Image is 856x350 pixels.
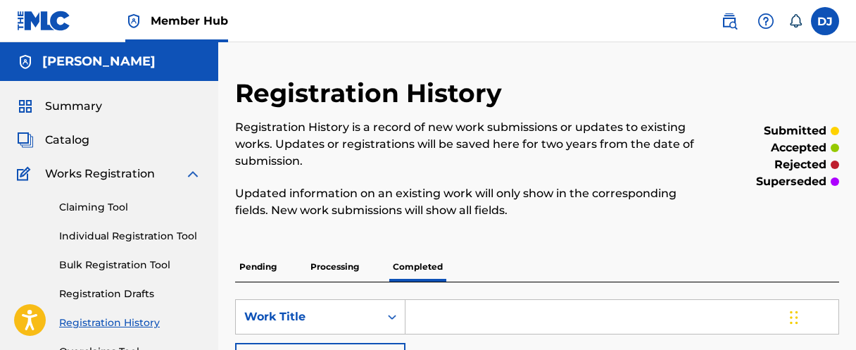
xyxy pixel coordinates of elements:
[151,13,228,29] span: Member Hub
[774,156,826,173] p: rejected
[45,98,102,115] span: Summary
[756,173,826,190] p: superseded
[811,7,839,35] div: User Menu
[59,287,201,301] a: Registration Drafts
[790,296,798,339] div: Drag
[817,189,856,302] iframe: Resource Center
[17,132,34,149] img: Catalog
[59,200,201,215] a: Claiming Tool
[235,185,700,219] p: Updated information on an existing work will only show in the corresponding fields. New work subm...
[306,252,363,282] p: Processing
[235,77,509,109] h2: Registration History
[788,14,802,28] div: Notifications
[45,132,89,149] span: Catalog
[389,252,447,282] p: Completed
[59,315,201,330] a: Registration History
[752,7,780,35] div: Help
[125,13,142,30] img: Top Rightsholder
[17,98,102,115] a: SummarySummary
[757,13,774,30] img: help
[721,13,738,30] img: search
[17,132,89,149] a: CatalogCatalog
[786,282,856,350] iframe: Chat Widget
[17,11,71,31] img: MLC Logo
[244,308,371,325] div: Work Title
[59,229,201,244] a: Individual Registration Tool
[771,139,826,156] p: accepted
[17,54,34,70] img: Accounts
[715,7,743,35] a: Public Search
[17,165,35,182] img: Works Registration
[235,119,700,170] p: Registration History is a record of new work submissions or updates to existing works. Updates or...
[235,252,281,282] p: Pending
[59,258,201,273] a: Bulk Registration Tool
[17,98,34,115] img: Summary
[764,123,826,139] p: submitted
[45,165,155,182] span: Works Registration
[184,165,201,182] img: expand
[42,54,156,70] h5: Derrick James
